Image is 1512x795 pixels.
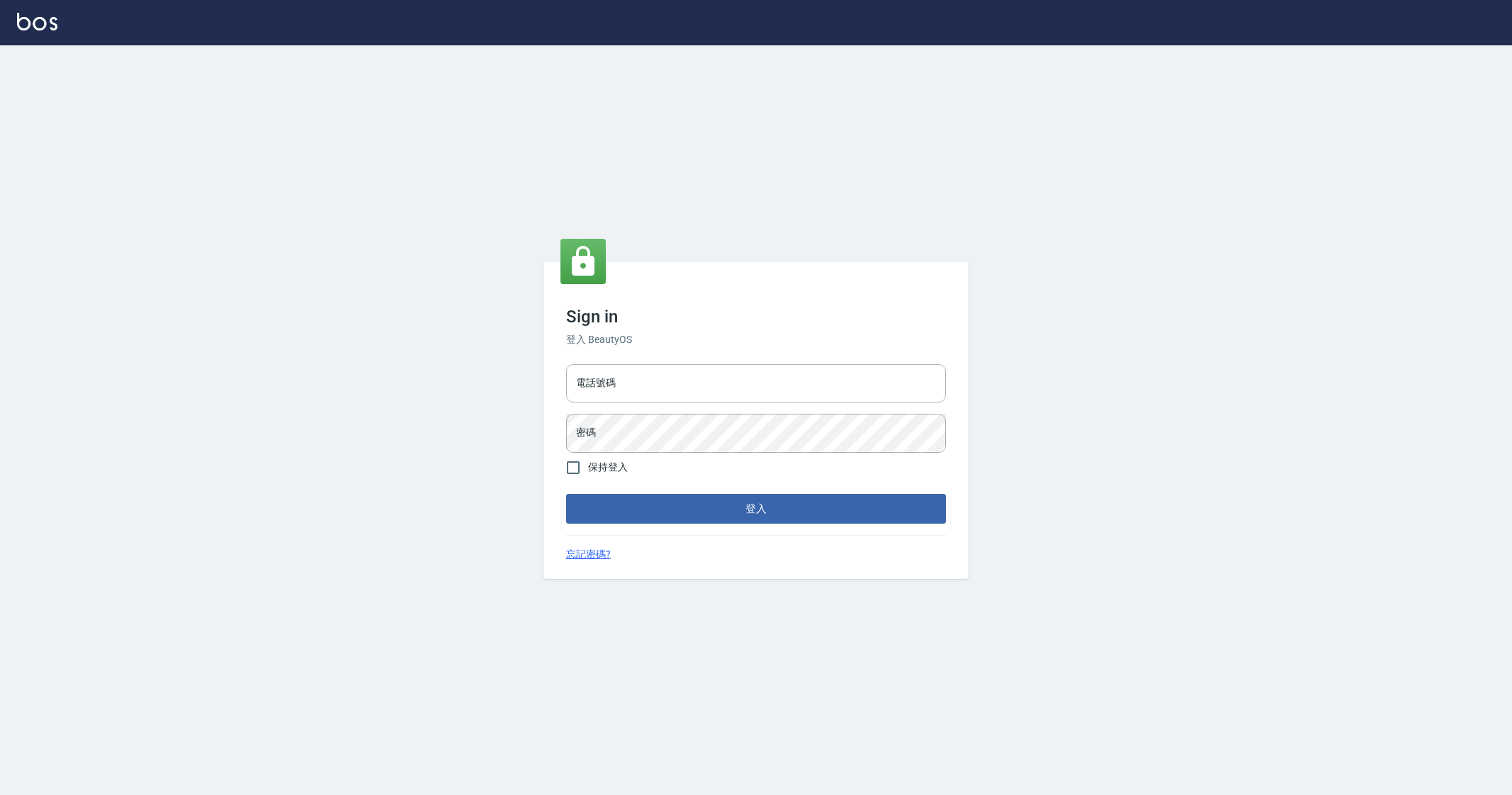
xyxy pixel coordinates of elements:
h6: 登入 BeautyOS [566,332,946,347]
span: 保持登入 [588,460,628,475]
img: Logo [17,13,57,30]
h3: Sign in [566,307,946,327]
a: 忘記密碼? [566,547,611,562]
button: 登入 [566,494,946,524]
